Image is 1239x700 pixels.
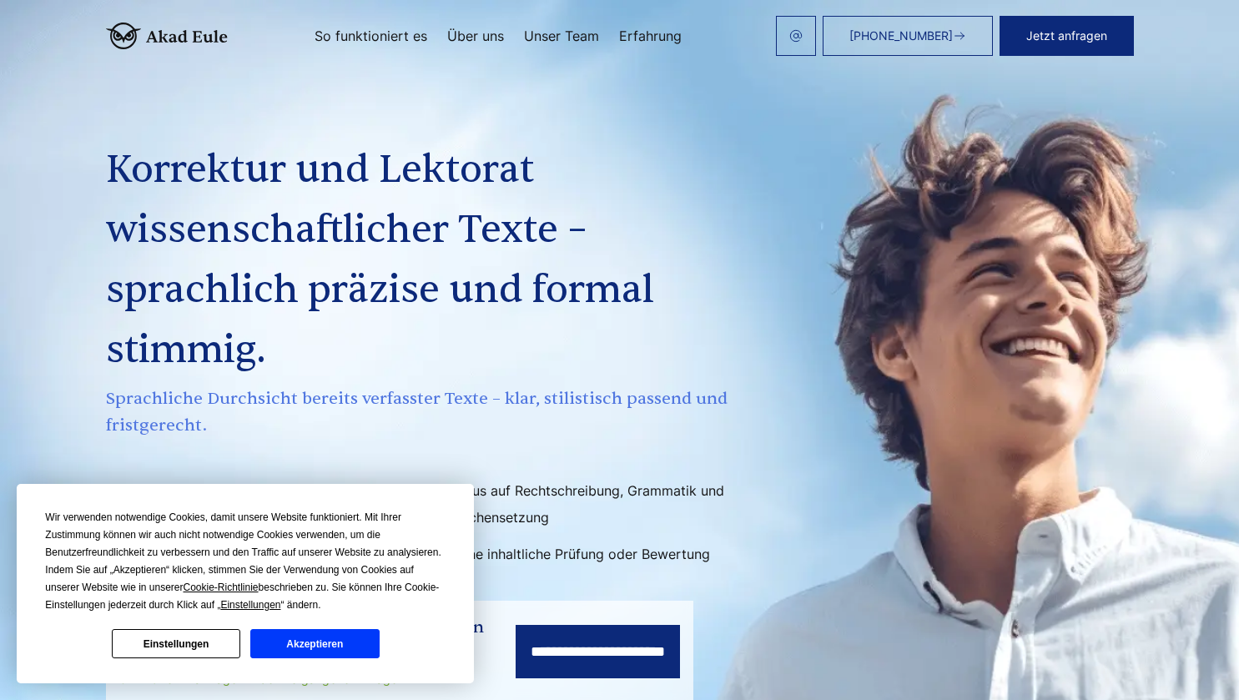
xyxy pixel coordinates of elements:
a: [PHONE_NUMBER] [823,16,993,56]
li: Fokus auf Rechtschreibung, Grammatik und Zeichensetzung [423,477,730,531]
a: Erfahrung [619,29,682,43]
button: Einstellungen [112,629,240,658]
span: Cookie-Richtlinie [184,582,259,593]
img: logo [106,23,228,49]
span: Einstellungen [220,599,280,611]
span: Sprachliche Durchsicht bereits verfasster Texte – klar, stilistisch passend und fristgerecht. [106,385,733,439]
div: Cookie Consent Prompt [17,484,474,683]
li: Keine inhaltliche Prüfung oder Bewertung [423,541,730,567]
button: Akzeptieren [250,629,379,658]
a: So funktioniert es [315,29,427,43]
a: Über uns [447,29,504,43]
a: Unser Team [524,29,599,43]
div: Wir verwenden notwendige Cookies, damit unsere Website funktioniert. Mit Ihrer Zustimmung können ... [45,509,446,614]
button: Jetzt anfragen [1000,16,1134,56]
li: Bearbeitung innerhalb der vereinbarten Frist [106,477,413,531]
span: [PHONE_NUMBER] [849,29,953,43]
img: email [789,29,803,43]
h1: Korrektur und Lektorat wissenschaftlicher Texte – sprachlich präzise und formal stimmig. [106,140,733,380]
